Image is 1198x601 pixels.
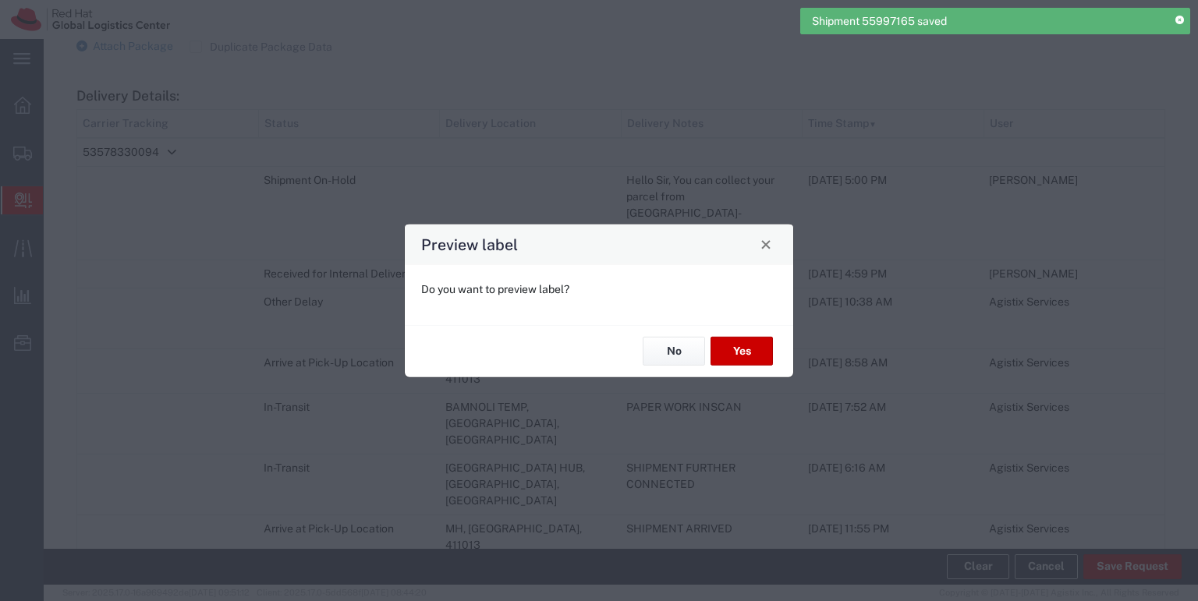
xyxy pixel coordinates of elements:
p: Do you want to preview label? [421,281,777,297]
button: Close [755,233,777,255]
h4: Preview label [421,233,518,256]
button: No [643,337,705,366]
span: Shipment 55997165 saved [812,13,947,30]
button: Yes [711,337,773,366]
